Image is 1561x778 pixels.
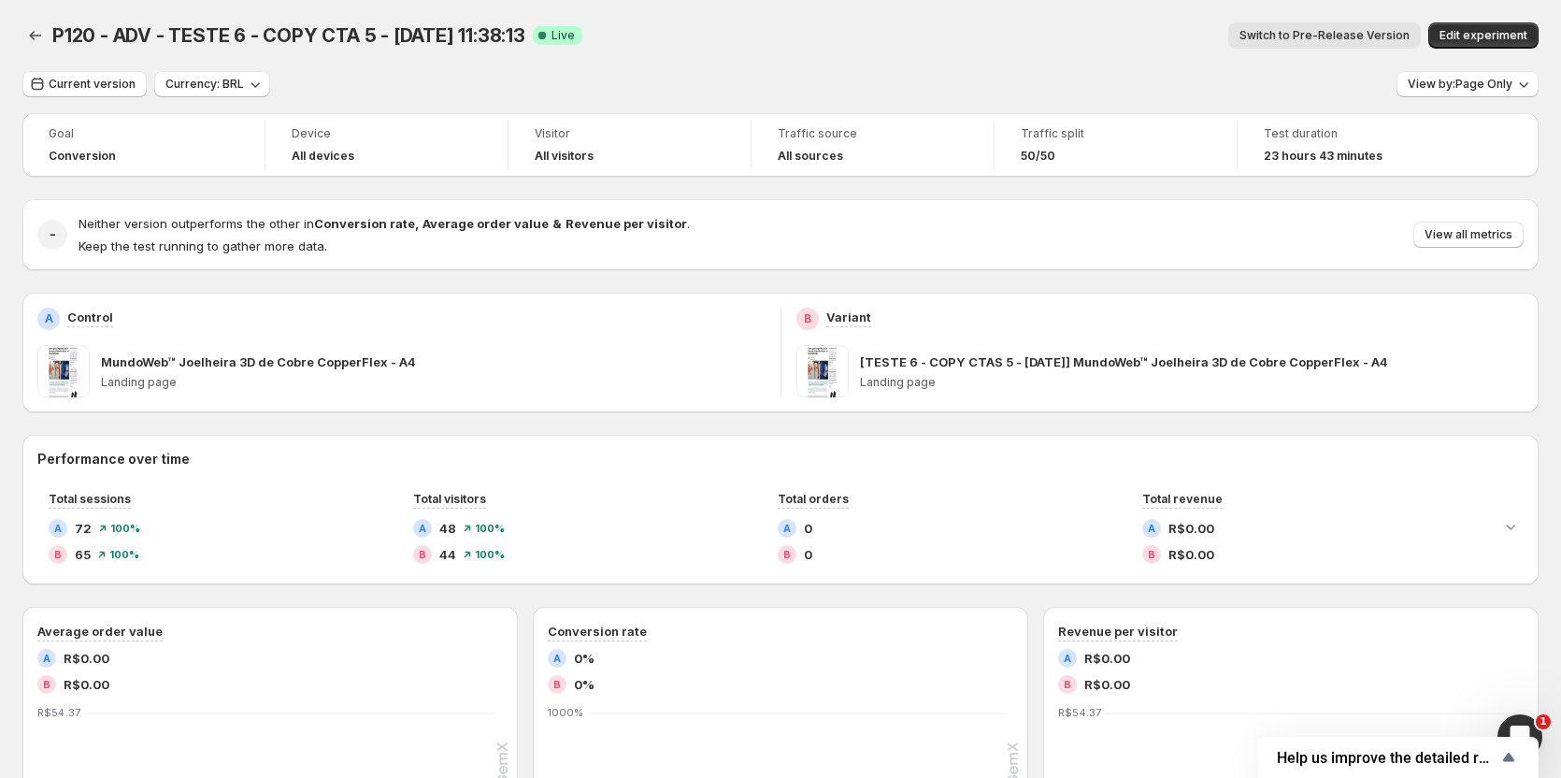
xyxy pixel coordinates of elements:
[1408,77,1512,92] span: View by: Page Only
[22,71,147,97] button: Current version
[49,149,116,164] span: Conversion
[1021,149,1055,164] span: 50/50
[43,653,50,664] h2: A
[783,523,791,534] h2: A
[553,679,561,690] h2: B
[109,549,139,560] span: 100 %
[860,353,1388,371] p: [TESTE 6 - COPY CTAS 5 - [DATE]] MundoWeb™ Joelheira 3D de Cobre CopperFlex - A4
[37,450,1524,468] h2: Performance over time
[1497,513,1524,540] button: Expand chart
[796,345,849,397] img: [TESTE 6 - COPY CTAS 5 - 19/08/25] MundoWeb™ Joelheira 3D de Cobre CopperFlex - A4
[475,523,505,534] span: 100 %
[1084,675,1130,694] span: R$0.00
[1084,649,1130,668] span: R$0.00
[535,124,724,166] a: VisitorAll visitors
[54,523,62,534] h2: A
[64,649,109,668] span: R$0.00
[79,238,327,253] span: Keep the test running to gather more data.
[50,225,56,244] h2: -
[551,28,575,43] span: Live
[101,353,416,371] p: MundoWeb™ Joelheira 3D de Cobre CopperFlex - A4
[826,308,871,326] p: Variant
[778,492,849,506] span: Total orders
[1439,28,1527,43] span: Edit experiment
[553,653,561,664] h2: A
[475,549,505,560] span: 100 %
[75,545,91,564] span: 65
[439,519,456,538] span: 48
[439,545,456,564] span: 44
[64,675,109,694] span: R$0.00
[67,308,113,326] p: Control
[45,311,53,326] h2: A
[535,149,594,164] h4: All visitors
[778,126,967,141] span: Traffic source
[54,549,62,560] h2: B
[165,77,244,92] span: Currency: BRL
[22,22,49,49] button: Back
[804,311,811,326] h2: B
[1168,545,1214,564] span: R$0.00
[1021,126,1210,141] span: Traffic split
[574,675,594,694] span: 0%
[552,216,562,231] strong: &
[535,126,724,141] span: Visitor
[101,375,766,390] p: Landing page
[419,549,426,560] h2: B
[292,126,481,141] span: Device
[49,492,131,506] span: Total sessions
[1425,227,1512,242] span: View all metrics
[154,71,270,97] button: Currency: BRL
[804,545,812,564] span: 0
[49,124,238,166] a: GoalConversion
[566,216,687,231] strong: Revenue per visitor
[778,124,967,166] a: Traffic sourceAll sources
[1264,149,1382,164] span: 23 hours 43 minutes
[413,492,486,506] span: Total visitors
[314,216,415,231] strong: Conversion rate
[1428,22,1539,49] button: Edit experiment
[804,519,812,538] span: 0
[1264,126,1454,141] span: Test duration
[548,622,647,641] h3: Conversion rate
[1058,706,1101,719] text: R$54.37
[422,216,549,231] strong: Average order value
[419,523,426,534] h2: A
[1142,492,1223,506] span: Total revenue
[49,126,238,141] span: Goal
[79,216,690,231] span: Neither version outperforms the other in .
[1148,523,1155,534] h2: A
[1228,22,1421,49] button: Switch to Pre-Release Version
[783,549,791,560] h2: B
[860,375,1525,390] p: Landing page
[574,649,594,668] span: 0%
[1264,124,1454,166] a: Test duration23 hours 43 minutes
[1148,549,1155,560] h2: B
[1064,653,1071,664] h2: A
[292,149,354,164] h4: All devices
[1277,746,1520,769] button: Show survey - Help us improve the detailed report for A/B campaigns
[1239,28,1410,43] span: Switch to Pre-Release Version
[49,77,136,92] span: Current version
[1277,749,1497,767] span: Help us improve the detailed report for A/B campaigns
[37,345,90,397] img: MundoWeb™ Joelheira 3D de Cobre CopperFlex - A4
[52,24,525,47] span: P120 - ADV - TESTE 6 - COPY CTA 5 - [DATE] 11:38:13
[75,519,92,538] span: 72
[1064,679,1071,690] h2: B
[110,523,140,534] span: 100 %
[37,622,163,641] h3: Average order value
[1021,124,1210,166] a: Traffic split50/50
[1497,714,1542,759] iframe: Intercom live chat
[43,679,50,690] h2: B
[292,124,481,166] a: DeviceAll devices
[1536,714,1551,729] span: 1
[1413,222,1524,248] button: View all metrics
[37,706,80,719] text: R$54.37
[778,149,843,164] h4: All sources
[1396,71,1539,97] button: View by:Page Only
[548,706,583,719] text: 1000%
[1168,519,1214,538] span: R$0.00
[415,216,419,231] strong: ,
[1058,622,1178,641] h3: Revenue per visitor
